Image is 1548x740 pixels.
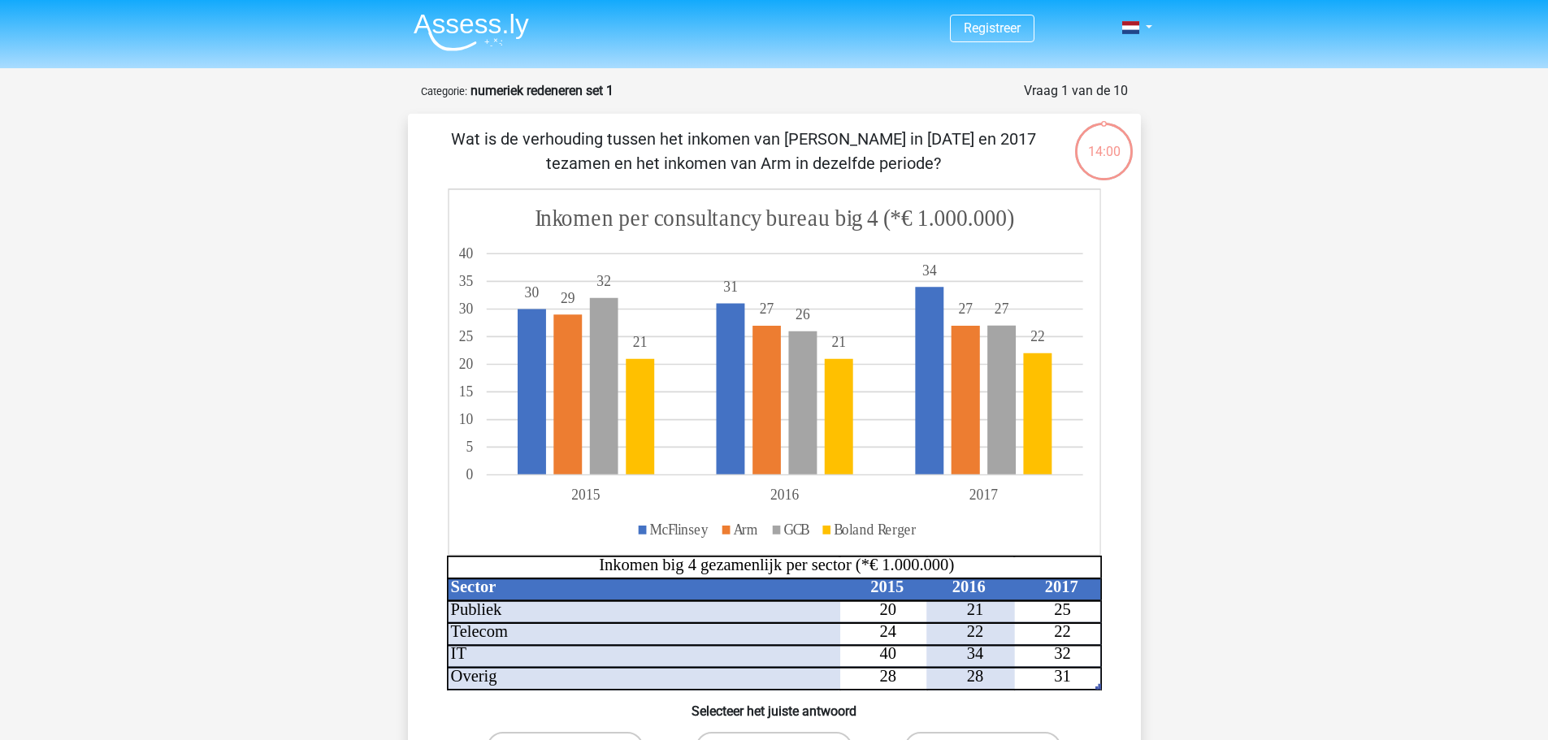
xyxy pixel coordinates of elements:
tspan: Inkomen big 4 gezamenlijk per sector (*€ 1.000.000) [599,556,954,574]
tspan: 20 [458,356,473,373]
tspan: 2727 [759,301,972,318]
tspan: 28 [879,667,896,685]
tspan: IT [450,645,466,663]
tspan: Boland Rerger [834,521,916,538]
tspan: GCB [783,521,809,538]
tspan: 31 [723,278,738,295]
tspan: 22 [1054,622,1071,640]
tspan: McFlinsey [649,521,709,538]
tspan: Overig [450,667,496,686]
tspan: 2017 [1044,578,1078,595]
tspan: 24 [879,622,896,640]
div: Vraag 1 van de 10 [1024,81,1128,101]
strong: numeriek redeneren set 1 [470,83,614,98]
tspan: 2121 [632,334,845,351]
tspan: 40 [458,245,473,262]
small: Categorie: [421,85,467,97]
tspan: Telecom [450,622,507,640]
tspan: 27 [994,301,1008,318]
tspan: Publiek [450,600,501,618]
tspan: 201520162017 [571,487,998,504]
tspan: 2015 [870,578,904,595]
tspan: 25 [1054,600,1071,618]
tspan: 10 [458,411,473,428]
tspan: 22 [1030,328,1045,345]
tspan: 35 [458,273,473,290]
tspan: 28 [966,667,983,685]
tspan: Arm [733,521,757,538]
a: Registreer [964,20,1021,36]
tspan: 29 [561,289,575,306]
tspan: 30 [524,283,539,301]
tspan: 2016 [952,578,985,595]
tspan: Inkomen per consultancy bureau big 4 (*€ 1.000.000) [535,204,1014,232]
tspan: 20 [879,600,896,618]
tspan: 15 [458,383,473,400]
p: Wat is de verhouding tussen het inkomen van [PERSON_NAME] in [DATE] en 2017 tezamen en het inkome... [434,127,1054,175]
tspan: 32 [1054,645,1071,663]
div: 14:00 [1073,121,1134,162]
tspan: 32 [596,273,611,290]
tspan: 25 [458,328,473,345]
img: Assessly [414,13,529,51]
tspan: 31 [1054,667,1071,685]
tspan: Sector [450,578,496,595]
tspan: 34 [921,262,936,279]
tspan: 34 [966,645,983,663]
tspan: 21 [966,600,983,618]
h6: Selecteer het juiste antwoord [434,690,1115,719]
tspan: 26 [796,305,810,322]
tspan: 30 [458,301,473,318]
tspan: 22 [966,622,983,640]
tspan: 0 [466,466,473,483]
tspan: 40 [879,645,896,663]
tspan: 5 [466,439,473,456]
